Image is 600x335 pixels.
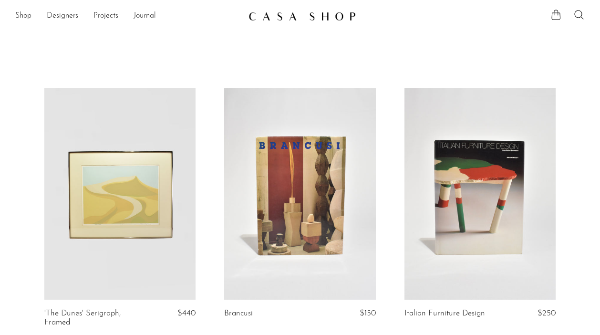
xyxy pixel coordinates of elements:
ul: NEW HEADER MENU [15,8,241,24]
nav: Desktop navigation [15,8,241,24]
a: Shop [15,10,31,22]
a: Brancusi [224,309,253,318]
span: $150 [360,309,376,317]
span: $440 [177,309,196,317]
span: $250 [538,309,556,317]
a: Italian Furniture Design [404,309,485,318]
a: Designers [47,10,78,22]
a: Projects [93,10,118,22]
a: 'The Dunes' Serigraph, Framed [44,309,145,327]
a: Journal [134,10,156,22]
